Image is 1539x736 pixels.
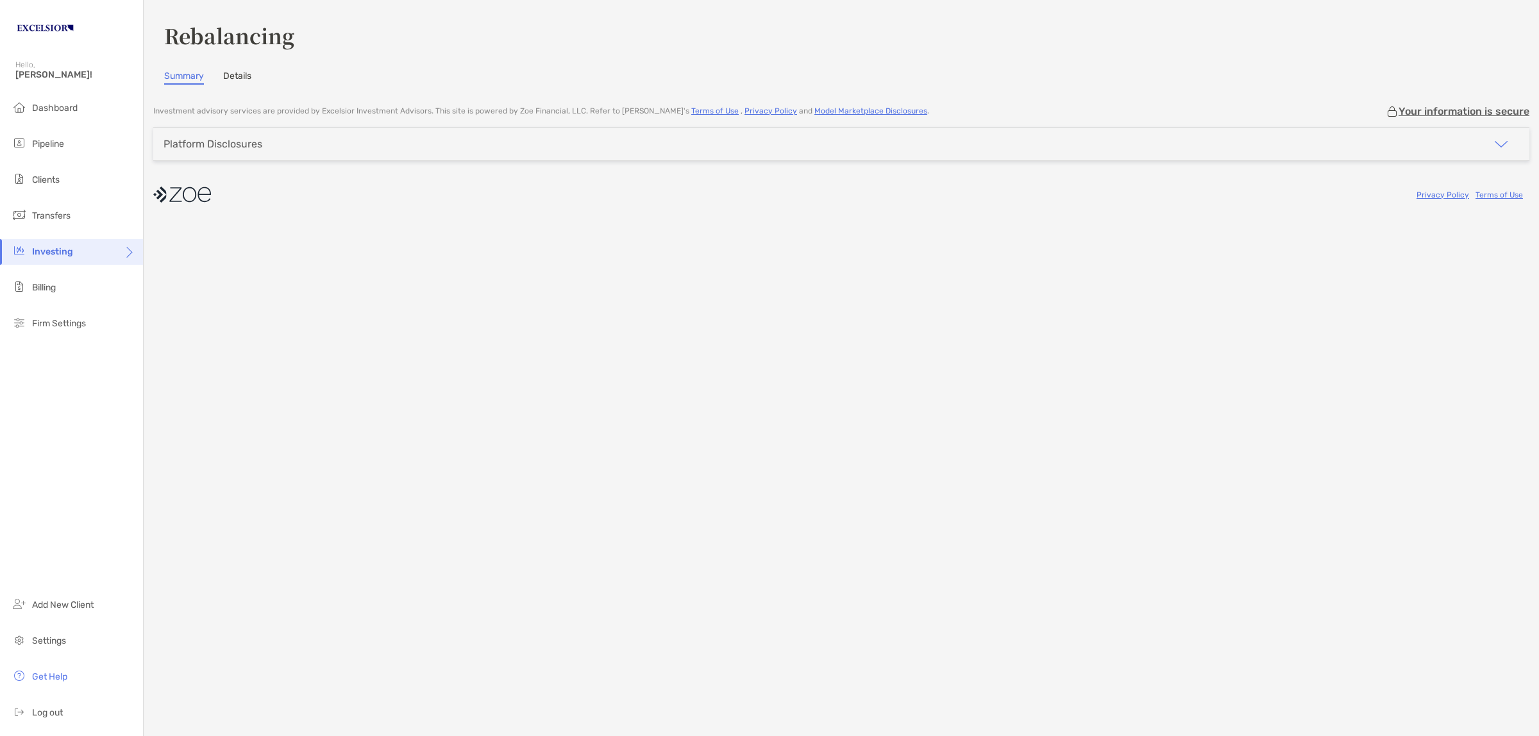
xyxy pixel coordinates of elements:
[12,279,27,294] img: billing icon
[691,106,739,115] a: Terms of Use
[32,103,78,113] span: Dashboard
[32,599,94,610] span: Add New Client
[12,207,27,222] img: transfers icon
[153,106,929,116] p: Investment advisory services are provided by Excelsior Investment Advisors . This site is powered...
[32,210,71,221] span: Transfers
[15,69,135,80] span: [PERSON_NAME]!
[12,315,27,330] img: firm-settings icon
[12,668,27,683] img: get-help icon
[814,106,927,115] a: Model Marketplace Disclosures
[744,106,797,115] a: Privacy Policy
[164,138,262,150] div: Platform Disclosures
[12,171,27,187] img: clients icon
[32,635,66,646] span: Settings
[1399,105,1529,117] p: Your information is secure
[32,246,73,257] span: Investing
[1493,137,1509,152] img: icon arrow
[32,318,86,329] span: Firm Settings
[153,180,211,209] img: company logo
[12,632,27,648] img: settings icon
[164,71,204,85] a: Summary
[32,671,67,682] span: Get Help
[12,99,27,115] img: dashboard icon
[32,174,60,185] span: Clients
[32,282,56,293] span: Billing
[12,704,27,719] img: logout icon
[32,138,64,149] span: Pipeline
[32,707,63,718] span: Log out
[12,243,27,258] img: investing icon
[15,5,75,51] img: Zoe Logo
[223,71,251,85] a: Details
[1417,190,1469,199] a: Privacy Policy
[12,596,27,612] img: add_new_client icon
[1476,190,1523,199] a: Terms of Use
[164,21,1518,50] h3: Rebalancing
[12,135,27,151] img: pipeline icon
